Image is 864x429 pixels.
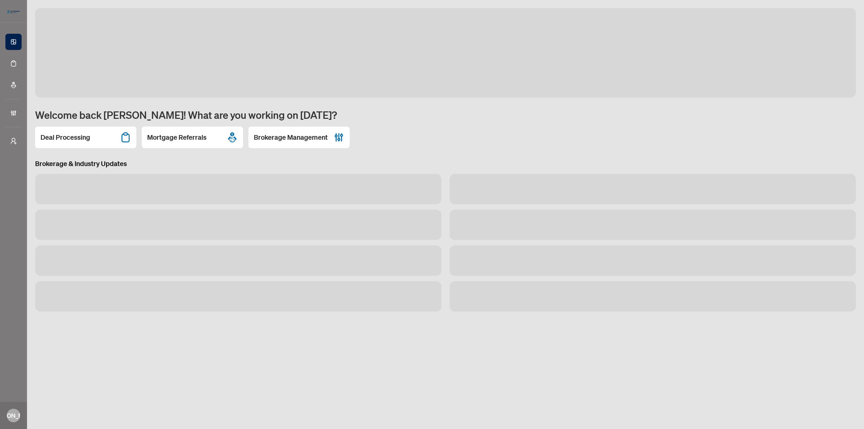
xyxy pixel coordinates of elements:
[147,133,207,142] h2: Mortgage Referrals
[254,133,328,142] h2: Brokerage Management
[5,8,22,15] img: logo
[35,108,856,121] h1: Welcome back [PERSON_NAME]! What are you working on [DATE]?
[35,159,856,168] h3: Brokerage & Industry Updates
[10,138,17,144] span: user-switch
[40,133,90,142] h2: Deal Processing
